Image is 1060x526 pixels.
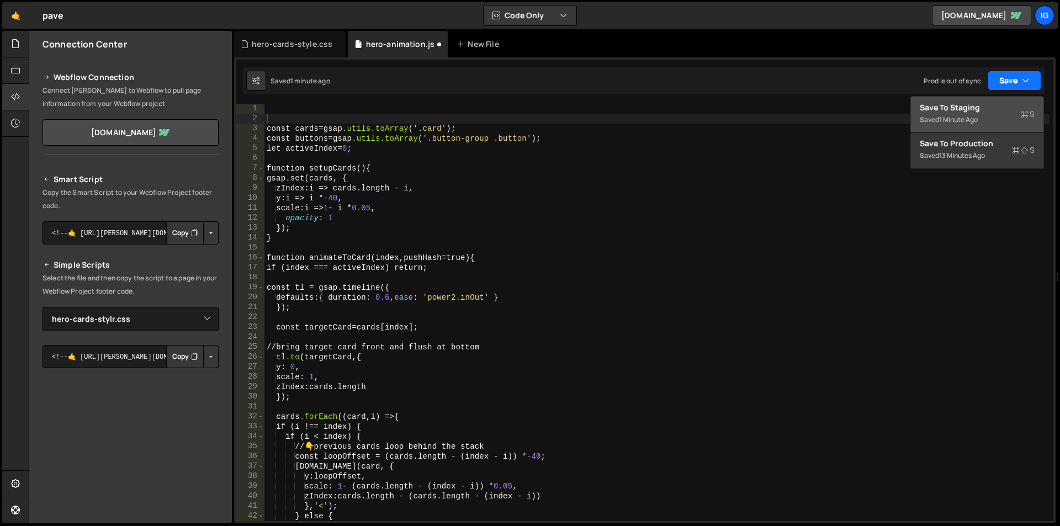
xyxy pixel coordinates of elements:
div: 1 minute ago [290,76,330,86]
div: 15 [236,243,264,253]
div: New File [457,39,503,50]
iframe: YouTube video player [43,386,220,486]
div: 13 [236,223,264,233]
div: 27 [236,362,264,372]
div: Save to Staging [920,102,1035,113]
div: 24 [236,332,264,342]
a: ig [1035,6,1054,25]
div: 37 [236,461,264,471]
div: 5 [236,144,264,153]
span: S [1012,145,1035,156]
div: 32 [236,412,264,422]
div: hero-animation.js [366,39,435,50]
div: 10 [236,193,264,203]
textarea: <!--🤙 [URL][PERSON_NAME][DOMAIN_NAME]> <script>document.addEventListener("DOMContentLoaded", func... [43,221,219,245]
button: Copy [166,221,204,245]
div: 20 [236,293,264,302]
div: Save to Production [920,138,1035,149]
div: 3 [236,124,264,134]
button: Copy [166,345,204,368]
div: 4 [236,134,264,144]
div: 18 [236,273,264,283]
a: [DOMAIN_NAME] [43,119,219,146]
div: 21 [236,302,264,312]
button: Save [988,71,1041,91]
div: 36 [236,451,264,461]
div: 9 [236,183,264,193]
div: 34 [236,432,264,442]
button: Code Only [484,6,576,25]
div: 42 [236,511,264,521]
textarea: <!--🤙 [URL][PERSON_NAME][DOMAIN_NAME]> <script>document.addEventListener("DOMContentLoaded", func... [43,345,219,368]
div: 14 [236,233,264,243]
button: Save to StagingS Saved1 minute ago [911,97,1043,132]
div: 12 [236,213,264,223]
div: 31 [236,402,264,412]
div: 13 minutes ago [939,151,985,160]
a: [DOMAIN_NAME] [932,6,1031,25]
div: Button group with nested dropdown [166,221,219,245]
a: 🤙 [2,2,29,29]
div: 1 [236,104,264,114]
button: Save to ProductionS Saved13 minutes ago [911,132,1043,168]
div: 19 [236,283,264,293]
div: 22 [236,312,264,322]
h2: Connection Center [43,38,127,50]
div: Button group with nested dropdown [166,345,219,368]
div: 41 [236,501,264,511]
div: 8 [236,173,264,183]
div: 11 [236,203,264,213]
div: 17 [236,263,264,273]
div: 7 [236,163,264,173]
div: 23 [236,322,264,332]
div: 30 [236,392,264,402]
p: Copy the Smart Script to your Webflow Project footer code. [43,186,219,212]
div: pave [43,9,64,22]
div: 40 [236,491,264,501]
h2: Simple Scripts [43,258,219,272]
div: Prod is out of sync [924,76,981,86]
div: Saved [920,113,1035,126]
p: Connect [PERSON_NAME] to Webflow to pull page information from your Webflow project [43,84,219,110]
div: 29 [236,382,264,392]
h2: Smart Script [43,173,219,186]
div: 25 [236,342,264,352]
div: 28 [236,372,264,382]
div: Saved [920,149,1035,162]
div: Saved [271,76,330,86]
div: 16 [236,253,264,263]
div: 2 [236,114,264,124]
div: 39 [236,481,264,491]
div: hero-cards-style.css [252,39,332,50]
div: 1 minute ago [939,115,978,124]
span: S [1021,109,1035,120]
h2: Webflow Connection [43,71,219,84]
div: 26 [236,352,264,362]
div: 38 [236,471,264,481]
p: Select the file and then copy the script to a page in your Webflow Project footer code. [43,272,219,298]
div: 6 [236,153,264,163]
div: 33 [236,422,264,432]
div: 35 [236,442,264,451]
